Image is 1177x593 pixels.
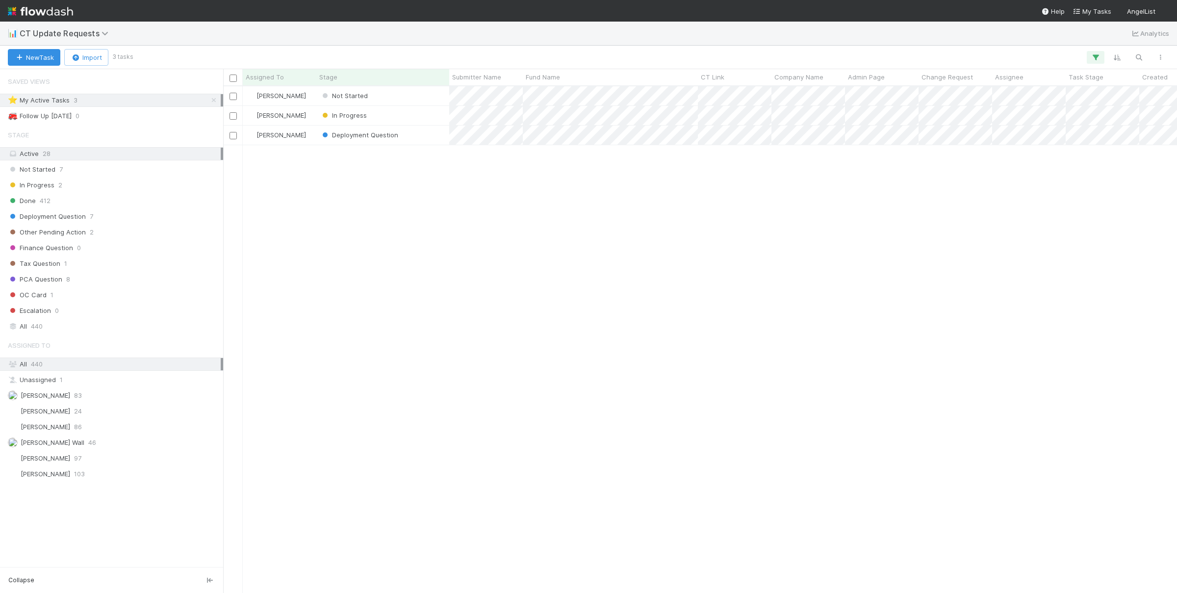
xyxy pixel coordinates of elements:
a: Analytics [1130,27,1169,39]
input: Toggle Row Selected [230,132,237,139]
span: 0 [76,110,79,122]
img: avatar_d02a2cc9-4110-42ea-8259-e0e2573f4e82.png [8,406,18,416]
img: avatar_55b415e2-df6a-4422-95b4-4512075a58f2.png [247,92,255,100]
span: Collapse [8,576,34,585]
input: Toggle Row Selected [230,112,237,120]
span: 7 [90,210,93,223]
span: Task Stage [1069,72,1103,82]
span: [PERSON_NAME] [256,131,306,139]
div: Not Started [320,91,368,101]
div: Unassigned [8,374,221,386]
input: Toggle All Rows Selected [230,75,237,82]
div: [PERSON_NAME] [247,110,306,120]
img: avatar_55b415e2-df6a-4422-95b4-4512075a58f2.png [247,111,255,119]
span: [PERSON_NAME] [21,391,70,399]
span: Assignee [995,72,1023,82]
span: Done [8,195,36,207]
span: Admin Page [848,72,885,82]
span: 0 [55,305,59,317]
div: Follow Up [DATE] [8,110,72,122]
img: avatar_041b9f3e-9684-4023-b9b7-2f10de55285d.png [8,438,18,447]
span: 412 [40,195,51,207]
span: Stage [319,72,337,82]
span: 46 [88,437,96,449]
div: All [8,320,221,333]
span: 2 [90,226,94,238]
span: 7 [59,163,63,176]
span: Saved Views [8,72,50,91]
span: [PERSON_NAME] [21,407,70,415]
span: 1 [64,258,67,270]
div: All [8,358,221,370]
span: 86 [74,421,82,433]
div: My Active Tasks [8,94,70,106]
span: Fund Name [526,72,560,82]
span: 28 [43,150,51,157]
span: Deployment Question [8,210,86,223]
img: avatar_55b415e2-df6a-4422-95b4-4512075a58f2.png [8,469,18,479]
span: 8 [66,273,70,285]
div: In Progress [320,110,367,120]
div: [PERSON_NAME] [247,91,306,101]
img: avatar_55b415e2-df6a-4422-95b4-4512075a58f2.png [247,131,255,139]
span: CT Link [701,72,724,82]
div: Help [1041,6,1065,16]
span: PCA Question [8,273,62,285]
div: Active [8,148,221,160]
span: 440 [31,360,43,368]
span: 🚒 [8,111,18,120]
span: Not Started [320,92,368,100]
span: Escalation [8,305,51,317]
span: 440 [31,320,43,333]
span: 83 [74,389,82,402]
span: Company Name [774,72,823,82]
span: [PERSON_NAME] [21,470,70,478]
small: 3 tasks [112,52,133,61]
span: In Progress [320,111,367,119]
span: AngelList [1127,7,1155,15]
span: In Progress [8,179,54,191]
img: avatar_12dd09bb-393f-4edb-90ff-b12147216d3f.png [8,390,18,400]
button: NewTask [8,49,60,66]
span: 2 [58,179,62,191]
span: [PERSON_NAME] [21,454,70,462]
span: [PERSON_NAME] Wall [21,438,84,446]
span: 24 [74,405,82,417]
img: avatar_ddac2f35-6c49-494a-9355-db49d32eca49.png [8,453,18,463]
span: [PERSON_NAME] [256,111,306,119]
span: 103 [74,468,85,480]
span: CT Update Requests [20,28,113,38]
img: logo-inverted-e16ddd16eac7371096b0.svg [8,3,73,20]
span: [PERSON_NAME] [21,423,70,431]
span: Assigned To [8,335,51,355]
a: My Tasks [1073,6,1111,16]
span: OC Card [8,289,47,301]
span: Deployment Question [320,131,398,139]
span: 1 [51,289,53,301]
div: Deployment Question [320,130,398,140]
span: 1 [60,374,63,386]
span: Change Request [921,72,973,82]
span: Not Started [8,163,55,176]
span: Other Pending Action [8,226,86,238]
span: Created [1142,72,1168,82]
span: Assigned To [246,72,284,82]
div: [PERSON_NAME] [247,130,306,140]
span: ⭐ [8,96,18,104]
span: Tax Question [8,258,60,270]
span: 📊 [8,29,18,37]
span: 97 [74,452,81,464]
button: Import [64,49,108,66]
span: 0 [77,242,81,254]
span: [PERSON_NAME] [256,92,306,100]
img: avatar_501ac9d6-9fa6-4fe9-975e-1fd988f7bdb1.png [8,422,18,432]
span: Stage [8,125,29,145]
span: Finance Question [8,242,73,254]
input: Toggle Row Selected [230,93,237,100]
img: avatar_55b415e2-df6a-4422-95b4-4512075a58f2.png [1159,7,1169,17]
span: My Tasks [1073,7,1111,15]
span: Submitter Name [452,72,501,82]
span: 3 [74,94,77,106]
